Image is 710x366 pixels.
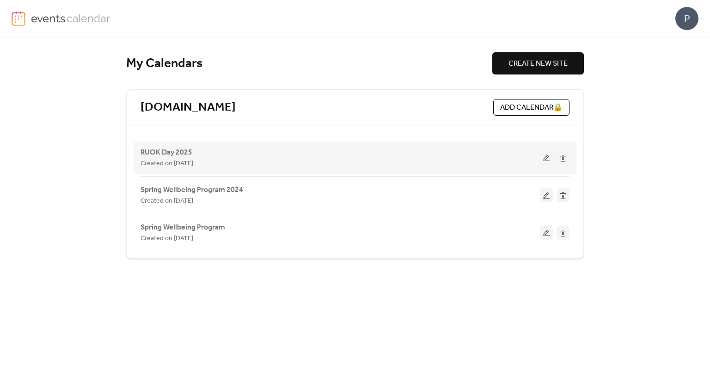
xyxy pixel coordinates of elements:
[492,52,584,74] button: CREATE NEW SITE
[141,150,192,155] a: RUOK Day 2025
[675,7,698,30] div: P
[141,233,193,244] span: Created on [DATE]
[141,147,192,158] span: RUOK Day 2025
[141,158,193,169] span: Created on [DATE]
[141,100,236,115] a: [DOMAIN_NAME]
[141,225,225,230] a: Spring Wellbeing Program
[141,196,193,207] span: Created on [DATE]
[12,11,25,26] img: logo
[141,187,243,192] a: Spring Wellbeing Program 2024
[141,185,243,196] span: Spring Wellbeing Program 2024
[141,222,225,233] span: Spring Wellbeing Program
[31,11,111,25] img: logo-type
[126,56,492,72] div: My Calendars
[508,58,568,69] span: CREATE NEW SITE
